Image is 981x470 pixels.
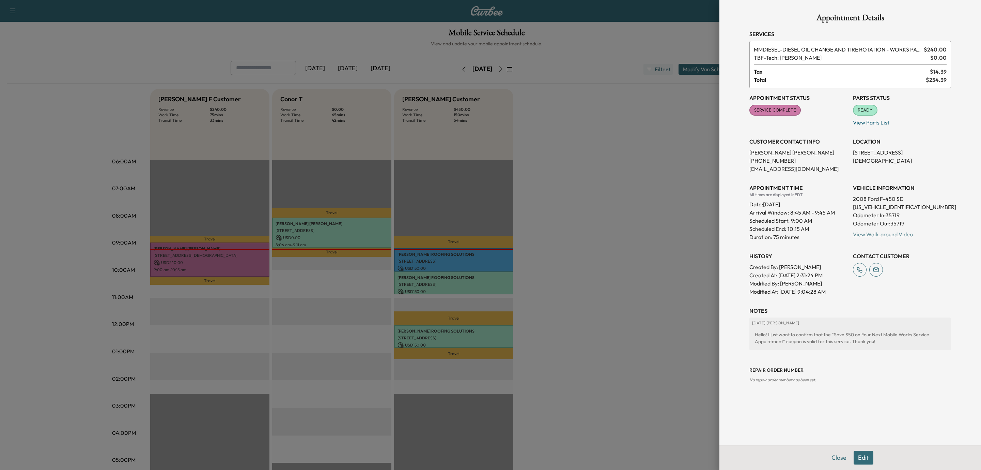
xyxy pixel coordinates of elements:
[749,148,847,157] p: [PERSON_NAME] [PERSON_NAME]
[754,76,926,84] span: Total
[749,184,847,192] h3: APPOINTMENT TIME
[854,451,873,465] button: Edit
[749,225,786,233] p: Scheduled End:
[749,252,847,260] h3: History
[749,217,790,225] p: Scheduled Start:
[853,116,951,127] p: View Parts List
[749,233,847,241] p: Duration: 75 minutes
[853,184,951,192] h3: VEHICLE INFORMATION
[853,148,951,165] p: [STREET_ADDRESS][DEMOGRAPHIC_DATA]
[853,231,913,238] a: View Walk-around Video
[749,288,847,296] p: Modified At : [DATE] 9:04:28 AM
[749,263,847,271] p: Created By : [PERSON_NAME]
[853,137,951,146] h3: LOCATION
[749,307,951,315] h3: NOTES
[749,271,847,279] p: Created At : [DATE] 2:31:24 PM
[749,94,847,102] h3: Appointment Status
[754,45,921,54] span: DIESEL OIL CHANGE AND TIRE ROTATION - WORKS PACKAGE
[853,94,951,102] h3: Parts Status
[754,68,930,76] span: Tax
[791,217,812,225] p: 9:00 AM
[752,328,948,348] div: Hello! I just want to confirm that the "Save $50 on Your Next Mobile Works Service Appointment" c...
[790,208,835,217] span: 8:45 AM - 9:45 AM
[749,30,951,38] h3: Services
[788,225,809,233] p: 10:15 AM
[930,68,947,76] span: $ 14.39
[853,211,951,219] p: Odometer In: 35719
[749,197,847,208] div: Date: [DATE]
[924,45,947,54] span: $ 240.00
[827,451,851,465] button: Close
[853,203,951,211] p: [US_VEHICLE_IDENTIFICATION_NUMBER]
[854,107,877,114] span: READY
[749,367,951,373] h3: Repair Order number
[853,219,951,227] p: Odometer Out: 35719
[926,76,947,84] span: $ 254.39
[853,252,951,260] h3: CONTACT CUSTOMER
[930,54,947,62] span: $ 0.00
[749,279,847,288] p: Modified By : [PERSON_NAME]
[853,195,951,203] p: 2008 Ford F-450 SD
[754,54,928,62] span: Tech: Bridgett F
[752,320,948,326] p: [DATE] | [PERSON_NAME]
[749,137,847,146] h3: CUSTOMER CONTACT INFO
[749,208,847,217] p: Arrival Window:
[749,377,816,382] span: No repair order number has been set.
[749,192,847,197] div: All times are displayed in EDT
[750,107,800,114] span: SERVICE COMPLETE
[749,165,847,173] p: [EMAIL_ADDRESS][DOMAIN_NAME]
[749,157,847,165] p: [PHONE_NUMBER]
[749,14,951,25] h1: Appointment Details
